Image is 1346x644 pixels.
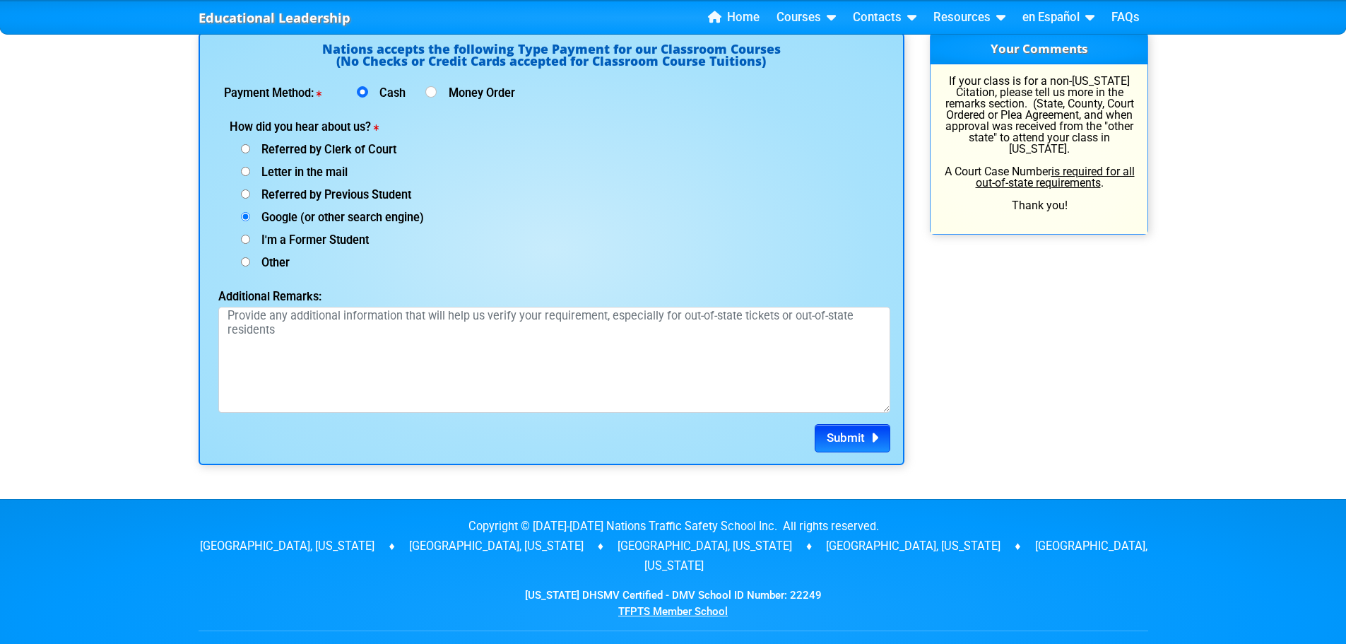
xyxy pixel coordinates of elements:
a: Educational Leadership [199,6,350,30]
a: Resources [928,7,1011,28]
a: TFPTS Member School [618,605,728,618]
span: Google (or other search engine) [250,211,424,224]
label: Money Order [443,88,515,99]
span: Other [250,256,290,269]
input: Referred by Previous Student [241,189,250,199]
button: Submit [815,424,890,452]
input: Referred by Clerk of Court [241,144,250,153]
a: Courses [771,7,842,28]
u: is required for all out-of-state requirements [976,165,1135,189]
input: Other [241,257,250,267]
span: Referred by Clerk of Court [250,143,396,156]
input: I'm a Former Student [241,235,250,244]
label: Cash [374,88,411,99]
div: [US_STATE] DHSMV Certified - DMV School ID Number: 22249 [199,587,1148,619]
input: Letter in the mail [241,167,250,176]
label: How did you hear about us? [230,122,450,133]
span: I'm a Former Student [250,233,369,247]
a: Contacts [847,7,922,28]
h4: Nations accepts the following Type Payment for our Classroom Courses (No Checks or Credit Cards a... [213,43,890,73]
span: Referred by Previous Student [250,188,411,201]
p: If your class is for a non-[US_STATE] Citation, please tell us more in the remarks section. (Stat... [943,76,1135,211]
label: Additional Remarks: [218,291,386,303]
span: Submit [827,431,865,445]
span: Letter in the mail [250,165,348,179]
a: en Español [1017,7,1100,28]
p: Copyright © [DATE]-[DATE] Nations Traffic Safety School Inc. All rights reserved. [GEOGRAPHIC_DAT... [199,517,1148,576]
h3: Your Comments [931,33,1147,64]
label: Payment Method: [224,88,337,99]
input: Google (or other search engine) [241,212,250,221]
a: FAQs [1106,7,1145,28]
a: Home [702,7,765,28]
